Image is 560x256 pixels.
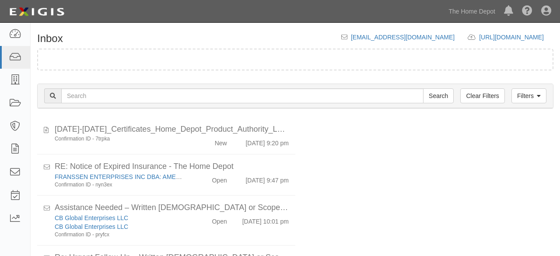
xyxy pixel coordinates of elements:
[423,88,454,103] input: Search
[37,33,63,44] h1: Inbox
[479,34,553,41] a: [URL][DOMAIN_NAME]
[245,135,289,147] div: [DATE] 9:20 pm
[245,172,289,185] div: [DATE] 9:47 pm
[55,214,128,221] a: CB Global Enterprises LLC
[351,34,455,41] a: [EMAIL_ADDRESS][DOMAIN_NAME]
[55,202,289,214] div: Assistance Needed – Written Contract or Scope of Work for COI (Home Depot Onboarding)
[242,214,289,226] div: [DATE] 10:01 pm
[55,173,278,180] a: FRANSSEN ENTERPRISES INC DBA: AMERICAN CLEANING TECHNOLOGIES
[511,88,546,103] a: Filters
[55,231,186,238] div: Confirmation ID - pryfcx
[522,6,532,17] i: Help Center - Complianz
[55,161,289,172] div: RE: Notice of Expired Insurance - The Home Depot
[212,172,227,185] div: Open
[55,135,186,143] div: Confirmation ID - 7trpka
[7,4,67,20] img: logo-5460c22ac91f19d4615b14bd174203de0afe785f0fc80cf4dbbc73dc1793850b.png
[212,214,227,226] div: Open
[215,135,227,147] div: New
[55,223,128,230] a: CB Global Enterprises LLC
[55,181,186,189] div: Confirmation ID - nyn3ex
[444,3,500,20] a: The Home Depot
[460,88,504,103] a: Clear Filters
[61,88,423,103] input: Search
[55,124,289,135] div: 2025-2026_Certificates_Home_Depot_Product_Authority_LLC-ValuProducts.pdf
